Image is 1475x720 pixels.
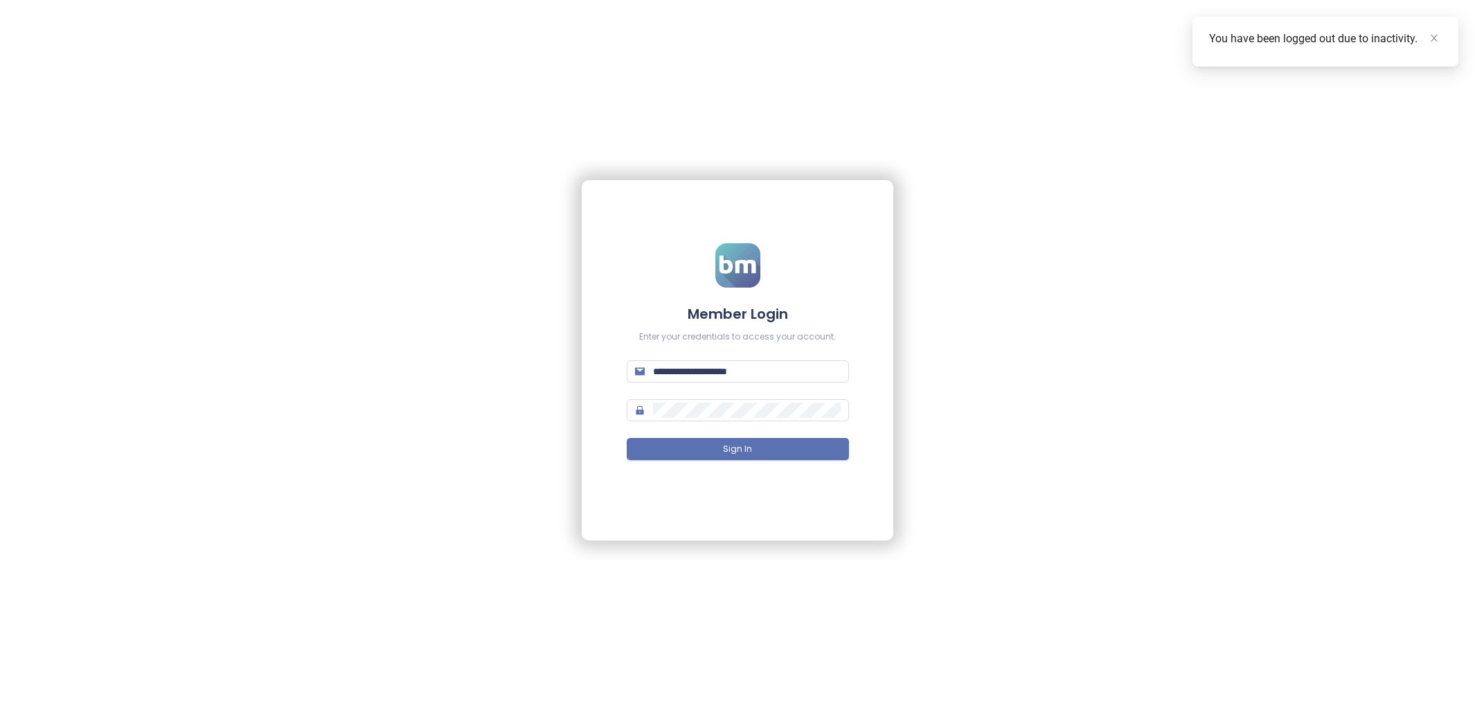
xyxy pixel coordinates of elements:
[723,443,752,456] span: Sign In
[627,331,849,344] div: Enter your credentials to access your account.
[627,304,849,324] h4: Member Login
[715,243,760,288] img: logo
[627,438,849,460] button: Sign In
[1429,33,1439,43] span: close
[1209,30,1442,47] div: You have been logged out due to inactivity.
[635,367,645,376] span: mail
[635,405,645,415] span: lock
